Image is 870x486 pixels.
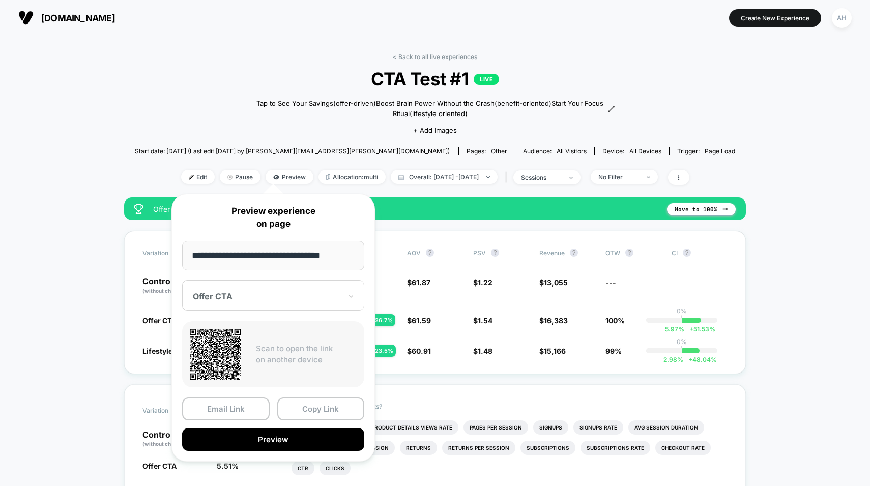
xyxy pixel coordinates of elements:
img: rebalance [326,174,330,180]
span: all devices [629,147,661,155]
span: 51.53 % [684,325,715,333]
button: [DOMAIN_NAME] [15,10,118,26]
span: [DOMAIN_NAME] [41,13,115,23]
a: < Back to all live experiences [393,53,477,61]
img: end [569,177,573,179]
button: Preview [182,428,364,451]
span: Allocation: multi [318,170,386,184]
span: 61.87 [412,278,430,287]
img: end [486,176,490,178]
li: Subscriptions [520,441,575,455]
span: 5.97 % [665,325,684,333]
span: $ [539,347,566,355]
span: $ [473,347,492,355]
span: (without changes) [142,441,188,447]
div: Audience: [523,147,587,155]
span: CI [672,249,728,257]
span: other [491,147,507,155]
p: Control [142,277,198,295]
span: OTW [605,249,661,257]
button: Create New Experience [729,9,821,27]
img: end [227,175,233,180]
span: $ [539,316,568,325]
span: Variation [142,403,198,418]
span: Preview [266,170,313,184]
p: Would like to see more reports? [292,403,728,410]
span: 1.48 [478,347,492,355]
span: Variation [142,249,198,257]
span: $ [539,278,568,287]
span: + [689,325,693,333]
li: Signups Rate [573,420,623,435]
span: PSV [473,249,486,257]
span: 100% [605,316,625,325]
img: end [647,176,650,178]
div: Trigger: [677,147,735,155]
button: ? [570,249,578,257]
span: Page Load [705,147,735,155]
img: Visually logo [18,10,34,25]
li: Avg Session Duration [628,420,704,435]
p: 0% [677,307,687,315]
p: 0% [677,338,687,346]
p: LIVE [474,74,499,85]
li: Checkout Rate [655,441,711,455]
span: Offer CTA [142,316,177,325]
span: Offer CTA is currently winning. [153,205,657,213]
span: $ [473,278,492,287]
span: 16,383 [544,316,568,325]
span: + [688,356,692,363]
li: Returns [400,441,437,455]
button: AH [829,8,855,28]
span: --- [672,280,728,295]
span: Pause [220,170,260,184]
span: Start date: [DATE] (Last edit [DATE] by [PERSON_NAME][EMAIL_ADDRESS][PERSON_NAME][DOMAIN_NAME]) [135,147,450,155]
span: 13,055 [544,278,568,287]
span: 1.54 [478,316,492,325]
p: Scan to open the link on another device [256,343,357,366]
button: ? [625,249,633,257]
p: Control [142,431,207,448]
span: 2.98 % [663,356,683,363]
li: Pages Per Session [463,420,528,435]
span: 15,166 [544,347,566,355]
li: Returns Per Session [442,441,515,455]
span: Revenue [539,249,565,257]
span: $ [407,316,431,325]
button: Email Link [182,397,270,420]
button: Move to 100% [667,203,736,215]
span: --- [605,278,616,287]
div: Pages: [467,147,507,155]
button: Copy Link [277,397,365,420]
button: ? [683,249,691,257]
span: $ [473,316,492,325]
div: AH [832,8,852,28]
span: Offer CTA [142,462,177,470]
span: Edit [181,170,215,184]
button: ? [491,249,499,257]
li: Product Details Views Rate [365,420,458,435]
span: Overall: [DATE] - [DATE] [391,170,498,184]
span: + Add Images [413,126,457,134]
p: Preview experience on page [182,205,364,231]
button: ? [426,249,434,257]
p: | [681,346,683,353]
img: success_star [134,204,143,214]
span: CTA Test #1 [165,68,705,90]
span: Device: [594,147,669,155]
li: Signups [533,420,568,435]
div: sessions [521,174,562,181]
span: 99% [605,347,622,355]
span: Tap to See Your Savings(offer-driven)Boost Brain Power Without the Crash(benefit-oriented)Start Y... [255,99,605,119]
span: All Visitors [557,147,587,155]
span: | [503,170,513,185]
img: edit [189,175,194,180]
div: No Filter [598,173,639,181]
img: calendar [398,175,404,180]
span: AOV [407,249,421,257]
li: Subscriptions Rate [581,441,650,455]
span: (without changes) [142,288,188,294]
span: $ [407,347,431,355]
span: 61.59 [412,316,431,325]
span: 60.91 [412,347,431,355]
